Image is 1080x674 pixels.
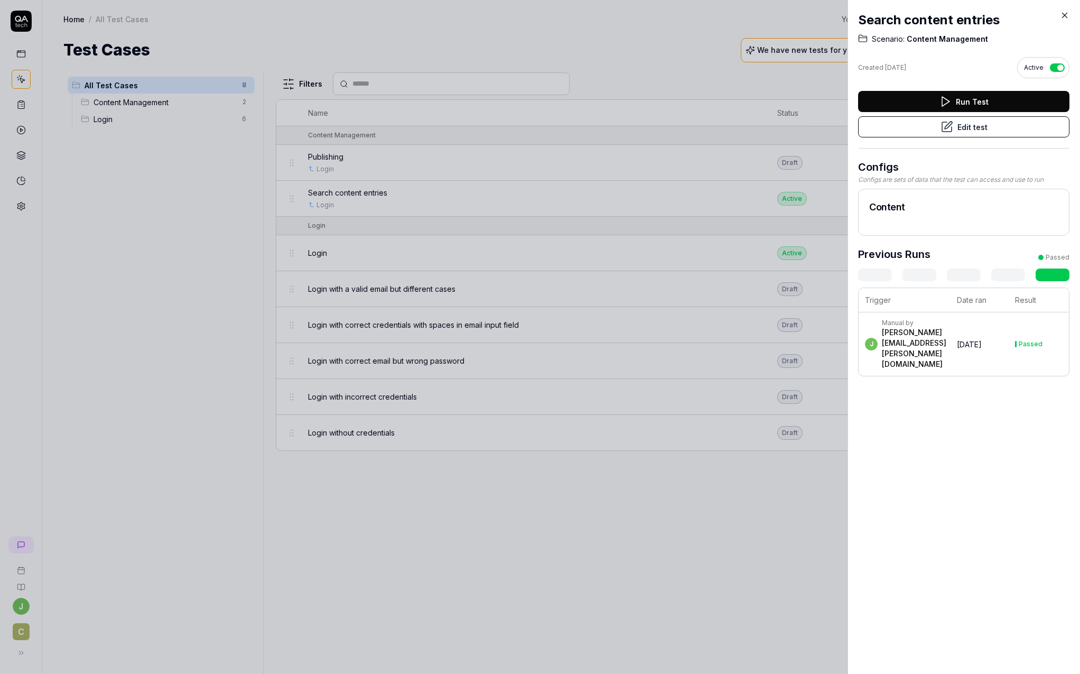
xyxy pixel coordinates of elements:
[1009,288,1069,312] th: Result
[858,116,1069,137] button: Edit test
[858,91,1069,112] button: Run Test
[865,338,878,350] span: j
[885,63,906,71] time: [DATE]
[858,11,1069,30] h2: Search content entries
[957,340,982,349] time: [DATE]
[905,34,988,44] span: Content Management
[858,63,906,72] div: Created
[882,327,946,370] div: [PERSON_NAME][EMAIL_ADDRESS][PERSON_NAME][DOMAIN_NAME]
[1019,341,1042,347] div: Passed
[872,34,905,44] span: Scenario:
[1024,63,1044,72] span: Active
[882,319,946,327] div: Manual by
[858,159,1069,175] h3: Configs
[1046,253,1069,262] div: Passed
[859,288,951,312] th: Trigger
[858,175,1069,184] div: Configs are sets of data that the test can access and use to run
[951,288,1009,312] th: Date ran
[858,246,930,262] h3: Previous Runs
[869,200,1058,214] h2: Content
